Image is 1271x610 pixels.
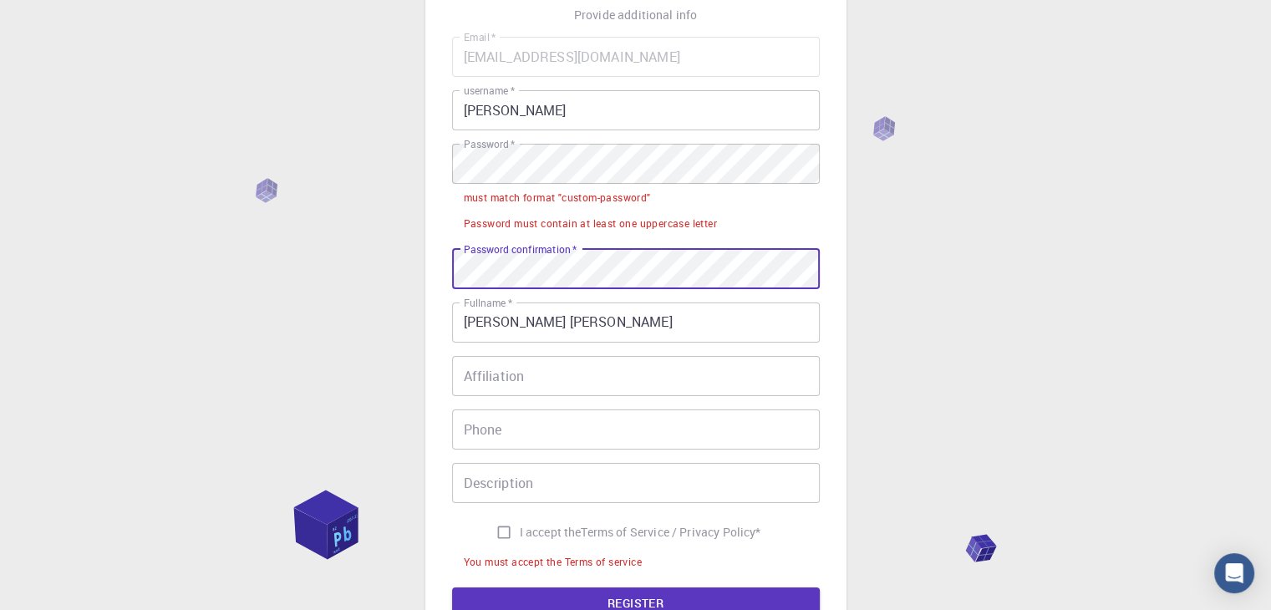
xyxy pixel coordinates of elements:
[574,7,697,23] p: Provide additional info
[464,84,515,98] label: username
[464,296,512,310] label: Fullname
[464,242,577,257] label: Password confirmation
[1214,553,1254,593] div: Open Intercom Messenger
[464,190,651,206] div: must match format "custom-password"
[581,524,760,541] p: Terms of Service / Privacy Policy *
[520,524,582,541] span: I accept the
[581,524,760,541] a: Terms of Service / Privacy Policy*
[464,216,717,232] div: Password must contain at least one uppercase letter
[464,30,496,44] label: Email
[464,554,642,571] div: You must accept the Terms of service
[464,137,515,151] label: Password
